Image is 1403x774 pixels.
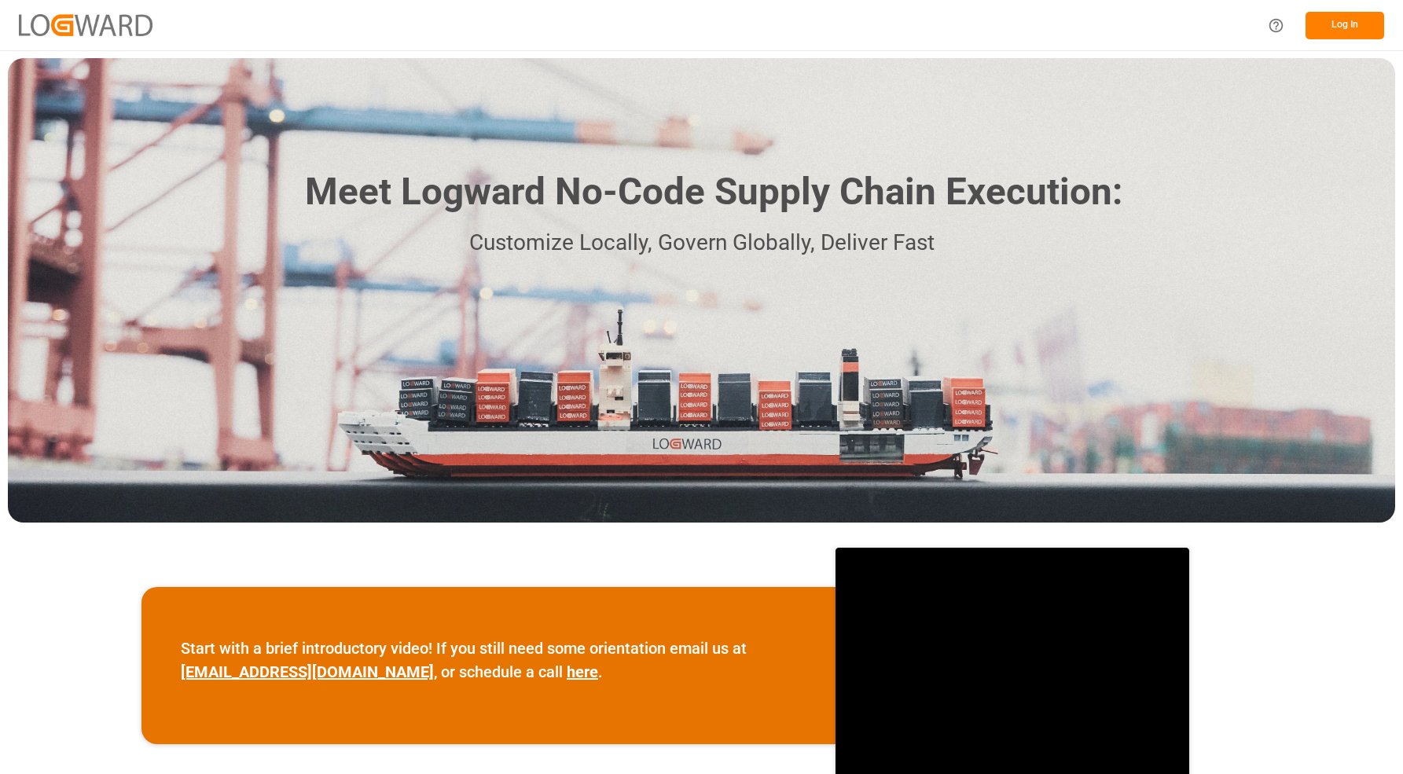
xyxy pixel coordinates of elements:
a: [EMAIL_ADDRESS][DOMAIN_NAME] [181,662,434,681]
button: Help Center [1258,8,1294,43]
button: Log In [1306,12,1384,39]
img: Logward_new_orange.png [19,14,152,35]
p: Customize Locally, Govern Globally, Deliver Fast [281,226,1122,261]
h1: Meet Logward No-Code Supply Chain Execution: [305,164,1122,220]
a: here [567,662,598,681]
p: Start with a brief introductory video! If you still need some orientation email us at , or schedu... [181,636,796,684]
